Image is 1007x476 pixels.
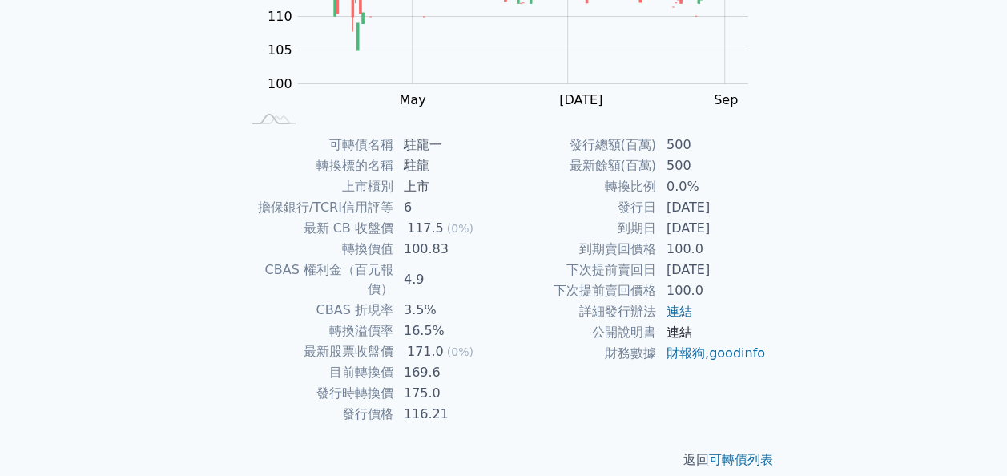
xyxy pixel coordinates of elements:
td: 100.0 [657,239,767,260]
tspan: 110 [268,9,292,24]
td: 駐龍一 [394,135,504,155]
td: 175.0 [394,383,504,404]
div: 117.5 [404,219,447,238]
td: 16.5% [394,321,504,341]
td: 169.6 [394,362,504,383]
td: 上市 [394,176,504,197]
td: 100.0 [657,280,767,301]
td: CBAS 折現率 [241,300,394,321]
td: 發行總額(百萬) [504,135,657,155]
td: 上市櫃別 [241,176,394,197]
tspan: [DATE] [559,92,602,107]
td: 最新股票收盤價 [241,341,394,362]
a: 可轉債列表 [709,452,773,467]
td: 發行日 [504,197,657,218]
td: CBAS 權利金（百元報價） [241,260,394,300]
td: 到期日 [504,218,657,239]
a: 連結 [667,304,692,319]
td: 6 [394,197,504,218]
td: 100.83 [394,239,504,260]
td: 財務數據 [504,343,657,364]
div: 171.0 [404,342,447,361]
td: 116.21 [394,404,504,425]
span: (0%) [447,345,473,358]
td: 公開說明書 [504,322,657,343]
span: (0%) [447,222,473,235]
td: 轉換溢價率 [241,321,394,341]
td: 最新餘額(百萬) [504,155,657,176]
td: 駐龍 [394,155,504,176]
td: 最新 CB 收盤價 [241,218,394,239]
td: 轉換比例 [504,176,657,197]
td: 擔保銀行/TCRI信用評等 [241,197,394,218]
td: 轉換價值 [241,239,394,260]
p: 返回 [222,450,786,470]
td: 500 [657,135,767,155]
td: 詳細發行辦法 [504,301,657,322]
tspan: 105 [268,42,292,58]
td: [DATE] [657,218,767,239]
td: 下次提前賣回價格 [504,280,657,301]
td: 發行時轉換價 [241,383,394,404]
td: 目前轉換價 [241,362,394,383]
a: 財報狗 [667,345,705,361]
td: 到期賣回價格 [504,239,657,260]
tspan: 100 [268,76,292,91]
tspan: Sep [714,92,738,107]
td: 可轉債名稱 [241,135,394,155]
td: 發行價格 [241,404,394,425]
a: goodinfo [709,345,765,361]
td: 4.9 [394,260,504,300]
td: 轉換標的名稱 [241,155,394,176]
a: 連結 [667,325,692,340]
td: 500 [657,155,767,176]
td: [DATE] [657,260,767,280]
td: , [657,343,767,364]
td: [DATE] [657,197,767,218]
tspan: May [399,92,425,107]
td: 下次提前賣回日 [504,260,657,280]
td: 0.0% [657,176,767,197]
td: 3.5% [394,300,504,321]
